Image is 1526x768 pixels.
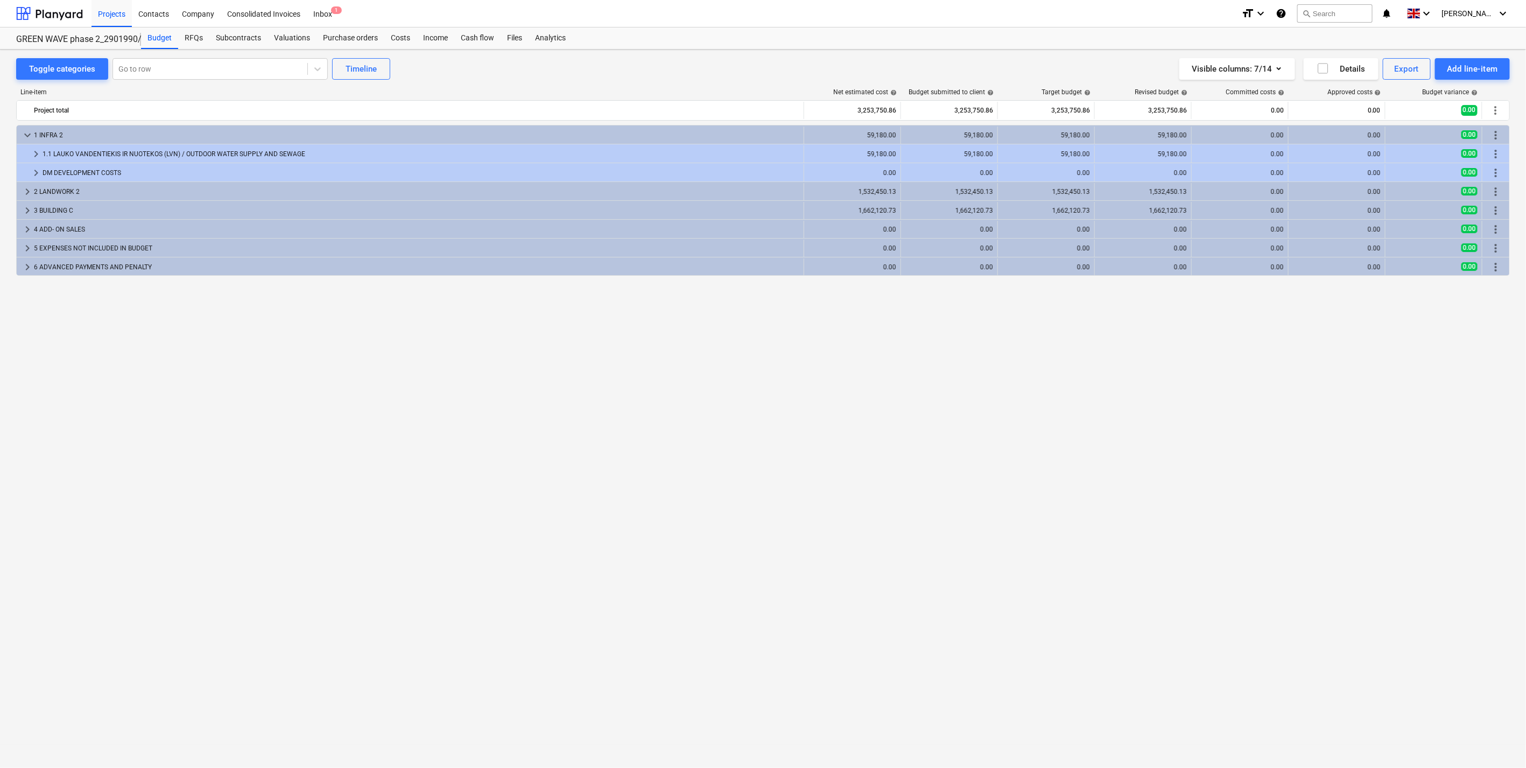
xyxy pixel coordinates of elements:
div: 0.00 [1293,150,1381,158]
div: Net estimated cost [833,88,897,96]
a: Budget [141,27,178,49]
div: 0.00 [808,263,896,271]
div: Timeline [346,62,377,76]
div: 0.00 [905,245,993,252]
div: 0.00 [1293,102,1381,119]
div: 0.00 [808,245,896,252]
div: 0.00 [1002,245,1090,252]
span: More actions [1489,166,1502,179]
span: More actions [1489,185,1502,198]
div: Export [1395,62,1419,76]
div: Committed costs [1226,88,1284,96]
i: Knowledge base [1276,7,1286,20]
span: 0.00 [1461,187,1478,196]
a: Costs [384,27,417,49]
span: 0.00 [1461,149,1478,158]
div: 0.00 [905,263,993,271]
span: help [1276,89,1284,96]
span: 1 [331,6,342,14]
div: 0.00 [1293,131,1381,139]
span: keyboard_arrow_right [21,261,34,274]
a: Valuations [268,27,317,49]
div: 2 LANDWORK 2 [34,183,799,200]
div: Chat Widget [1472,716,1526,768]
div: 1,662,120.73 [1099,207,1187,214]
a: Purchase orders [317,27,384,49]
div: Add line-item [1447,62,1498,76]
span: More actions [1489,129,1502,142]
div: 59,180.00 [808,150,896,158]
span: 0.00 [1461,206,1478,214]
i: notifications [1381,7,1392,20]
a: RFQs [178,27,209,49]
span: 0.00 [1461,168,1478,177]
div: 1,662,120.73 [905,207,993,214]
div: 0.00 [1196,207,1284,214]
button: Details [1304,58,1379,80]
span: keyboard_arrow_right [30,148,43,160]
div: 0.00 [808,169,896,177]
div: GREEN WAVE phase 2_2901990/2901996/2901997 [16,34,128,45]
button: Export [1383,58,1431,80]
div: 4 ADD- ON SALES [34,221,799,238]
button: Search [1297,4,1373,23]
span: 0.00 [1461,243,1478,252]
div: Cash flow [454,27,501,49]
div: 1,662,120.73 [1002,207,1090,214]
div: DM DEVELOPMENT COSTS [43,164,799,181]
div: 0.00 [808,226,896,233]
div: 0.00 [1196,169,1284,177]
span: More actions [1489,242,1502,255]
span: keyboard_arrow_right [21,204,34,217]
span: More actions [1489,223,1502,236]
button: Toggle categories [16,58,108,80]
div: 59,180.00 [1002,131,1090,139]
div: 1,532,450.13 [1099,188,1187,196]
div: 0.00 [1099,226,1187,233]
span: help [1179,89,1187,96]
div: 0.00 [1293,188,1381,196]
div: 59,180.00 [1099,150,1187,158]
span: keyboard_arrow_right [30,166,43,179]
div: 0.00 [1099,245,1187,252]
div: Line-item [16,88,805,96]
button: Timeline [332,58,390,80]
div: 0.00 [1196,188,1284,196]
a: Subcontracts [209,27,268,49]
div: 0.00 [1002,263,1090,271]
div: 3,253,750.86 [1099,102,1187,119]
div: 0.00 [1002,226,1090,233]
div: 59,180.00 [808,131,896,139]
span: help [888,89,897,96]
div: 0.00 [905,169,993,177]
div: 1,532,450.13 [1002,188,1090,196]
div: 0.00 [1293,245,1381,252]
div: Approved costs [1327,88,1381,96]
div: 0.00 [1196,245,1284,252]
div: Target budget [1042,88,1091,96]
div: 5 EXPENSES NOT INCLUDED IN BUDGET [34,240,799,257]
div: 0.00 [1099,263,1187,271]
div: 6 ADVANCED PAYMENTS AND PENALTY [34,259,799,276]
span: help [1082,89,1091,96]
div: Analytics [529,27,572,49]
i: format_size [1241,7,1254,20]
div: 3 BUILDING C [34,202,799,219]
div: 1 INFRA 2 [34,127,799,144]
a: Income [417,27,454,49]
div: 0.00 [1196,226,1284,233]
i: keyboard_arrow_down [1254,7,1267,20]
i: keyboard_arrow_down [1420,7,1433,20]
span: More actions [1489,204,1502,217]
span: help [985,89,994,96]
div: 0.00 [1293,263,1381,271]
div: 0.00 [1099,169,1187,177]
span: [PERSON_NAME] [1442,9,1496,18]
div: Budget variance [1423,88,1478,96]
div: 0.00 [1293,226,1381,233]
